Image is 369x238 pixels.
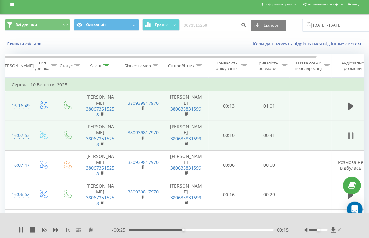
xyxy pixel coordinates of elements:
td: [PERSON_NAME] [163,150,209,180]
a: Коли дані можуть відрізнятися вiд інших систем [253,41,364,47]
div: Accessibility label [182,229,185,231]
td: 00:41 [249,121,290,151]
span: Налаштування профілю [308,3,343,6]
a: 380635831599 [171,106,202,112]
a: 380635831599 [171,194,202,201]
span: 00:15 [277,227,289,233]
button: Експорт [251,20,286,31]
a: 380939817970 [128,159,159,165]
a: 380673515258 [86,165,115,177]
div: Тривалість очікування [214,60,240,71]
button: Графік [142,19,180,31]
td: 00:00 [249,150,290,180]
div: Open Intercom Messenger [347,202,363,217]
td: [PERSON_NAME] [163,180,209,210]
span: Вихід [352,3,360,6]
div: Accessibility label [317,229,320,231]
td: 00:13 [209,91,249,121]
div: Тривалість розмови [255,60,280,71]
a: 380673515258 [86,106,115,118]
button: Всі дзвінки [5,19,70,31]
a: 380939817970 [128,100,159,106]
span: 1 x [65,227,70,233]
td: 00:16 [209,180,249,210]
div: Співробітник [168,63,195,69]
div: 16:07:47 [12,159,25,172]
div: 16:06:52 [12,188,25,201]
span: Графік [155,23,168,27]
div: Статус [60,63,73,69]
div: Назва схеми переадресації [295,60,322,71]
div: 16:07:53 [12,129,25,142]
td: [PERSON_NAME] [79,150,121,180]
div: 16:16:49 [12,100,25,112]
input: Пошук за номером [180,20,248,31]
button: Основний [74,19,139,31]
a: 380635831599 [171,135,202,142]
button: Скинути фільтри [5,41,45,47]
a: 380673515258 [86,135,115,147]
td: 00:10 [209,121,249,151]
td: [PERSON_NAME] [79,121,121,151]
td: 00:29 [249,180,290,210]
a: 380673515258 [86,194,115,206]
span: Всі дзвінки [16,22,37,27]
div: [PERSON_NAME] [1,63,34,69]
div: Тип дзвінка [35,60,49,71]
div: Аудіозапис розмови [337,60,368,71]
td: 01:01 [249,91,290,121]
span: Реферальна програма [264,3,298,6]
td: [PERSON_NAME] [79,91,121,121]
td: 00:06 [209,150,249,180]
td: [PERSON_NAME] [163,121,209,151]
a: 380939817970 [128,189,159,195]
div: Бізнес номер [124,63,151,69]
td: [PERSON_NAME] [79,180,121,210]
a: 380635831599 [171,165,202,171]
span: - 00:25 [112,227,129,233]
a: 380939817970 [128,129,159,135]
span: Розмова не відбулась [338,159,364,171]
div: Клієнт [90,63,102,69]
td: [PERSON_NAME] [163,91,209,121]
